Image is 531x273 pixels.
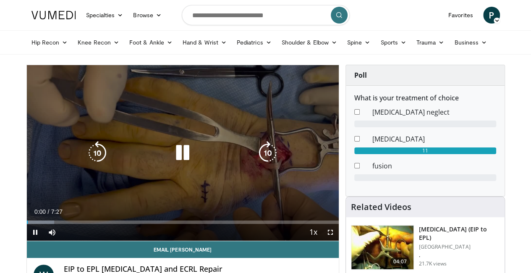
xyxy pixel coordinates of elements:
[354,71,367,80] strong: Poll
[26,34,73,51] a: Hip Recon
[31,11,76,19] img: VuMedi Logo
[354,147,496,154] div: 11
[322,224,339,241] button: Fullscreen
[27,220,339,224] div: Progress Bar
[366,161,502,171] dd: fusion
[342,34,375,51] a: Spine
[277,34,342,51] a: Shoulder & Elbow
[354,94,496,102] h6: What is your treatment of choice
[351,226,413,269] img: EIP_to_EPL_100010392_2.jpg.150x105_q85_crop-smart_upscale.jpg
[34,208,46,215] span: 0:00
[128,7,167,24] a: Browse
[375,34,411,51] a: Sports
[419,244,500,250] p: [GEOGRAPHIC_DATA]
[27,65,339,241] video-js: Video Player
[366,134,502,144] dd: [MEDICAL_DATA]
[44,224,60,241] button: Mute
[178,34,232,51] a: Hand & Wrist
[81,7,128,24] a: Specialties
[449,34,492,51] a: Business
[390,257,410,266] span: 04:07
[351,202,411,212] h4: Related Videos
[351,225,500,270] a: 04:07 [MEDICAL_DATA] (EIP to EPL) [GEOGRAPHIC_DATA] . 21.7K views
[124,34,178,51] a: Foot & Ankle
[27,224,44,241] button: Pause
[443,7,478,24] a: Favorites
[419,252,500,259] p: .
[48,208,50,215] span: /
[411,34,450,51] a: Trauma
[73,34,124,51] a: Knee Recon
[483,7,500,24] a: P
[366,107,502,117] dd: [MEDICAL_DATA] neglect
[232,34,277,51] a: Pediatrics
[419,260,447,267] p: 21.7K views
[305,224,322,241] button: Playback Rate
[51,208,63,215] span: 7:27
[419,225,500,242] h3: [MEDICAL_DATA] (EIP to EPL)
[182,5,350,25] input: Search topics, interventions
[27,241,339,258] a: Email [PERSON_NAME]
